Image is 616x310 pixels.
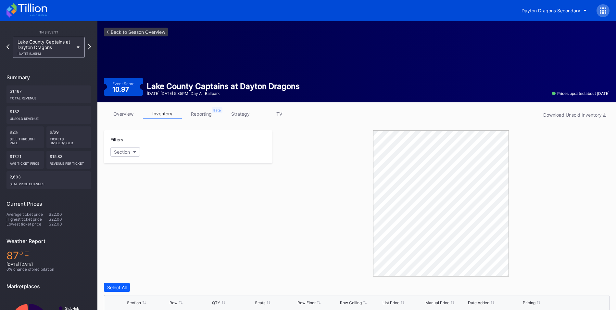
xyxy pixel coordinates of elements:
[182,109,221,119] a: reporting
[6,238,91,244] div: Weather Report
[143,109,182,119] a: inventory
[6,106,91,124] div: $132
[523,300,535,305] div: Pricing
[6,212,49,217] div: Average ticket price
[540,110,610,119] button: Download Unsold Inventory
[6,30,91,34] div: This Event
[6,217,49,222] div: Highest ticket price
[260,109,299,119] a: TV
[112,81,134,86] div: Event Score
[221,109,260,119] a: strategy
[147,82,300,91] div: Lake County Captains at Dayton Dragons
[104,28,168,36] a: <-Back to Season Overview
[127,300,141,305] div: Section
[383,300,399,305] div: List Price
[50,159,88,165] div: Revenue per ticket
[6,126,44,148] div: 92%
[49,217,91,222] div: $22.00
[19,249,30,262] span: ℉
[517,5,592,17] button: Dayton Dragons Secondary
[18,52,73,56] div: [DATE] 5:35PM
[425,300,449,305] div: Manual Price
[6,249,91,262] div: 87
[297,300,316,305] div: Row Floor
[6,267,91,272] div: 0 % chance of precipitation
[110,137,266,142] div: Filters
[18,39,73,56] div: Lake County Captains at Dayton Dragons
[112,86,131,93] div: 10.97
[340,300,362,305] div: Row Ceiling
[10,179,88,186] div: seat price changes
[10,114,88,121] div: Unsold Revenue
[10,159,41,165] div: Avg ticket price
[114,149,130,155] div: Section
[107,285,127,290] div: Select All
[110,147,140,157] button: Section
[6,74,91,81] div: Summary
[147,91,300,96] div: [DATE] [DATE] 5:35PM | Day Air Ballpark
[6,200,91,207] div: Current Prices
[46,151,91,169] div: $15.83
[212,300,220,305] div: QTY
[6,85,91,103] div: $1,187
[543,112,606,118] div: Download Unsold Inventory
[104,283,130,292] button: Select All
[6,171,91,189] div: 2,603
[10,94,88,100] div: Total Revenue
[6,262,91,267] div: [DATE] [DATE]
[522,8,580,13] div: Dayton Dragons Secondary
[6,283,91,290] div: Marketplaces
[49,212,91,217] div: $22.00
[255,300,265,305] div: Seats
[49,222,91,226] div: $22.00
[46,126,91,148] div: 6/69
[10,135,41,145] div: Sell Through Rate
[170,300,178,305] div: Row
[468,300,489,305] div: Date Added
[6,222,49,226] div: Lowest ticket price
[6,151,44,169] div: $17.21
[104,109,143,119] a: overview
[50,135,88,145] div: Tickets Unsold/Sold
[552,91,610,96] div: Prices updated about [DATE]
